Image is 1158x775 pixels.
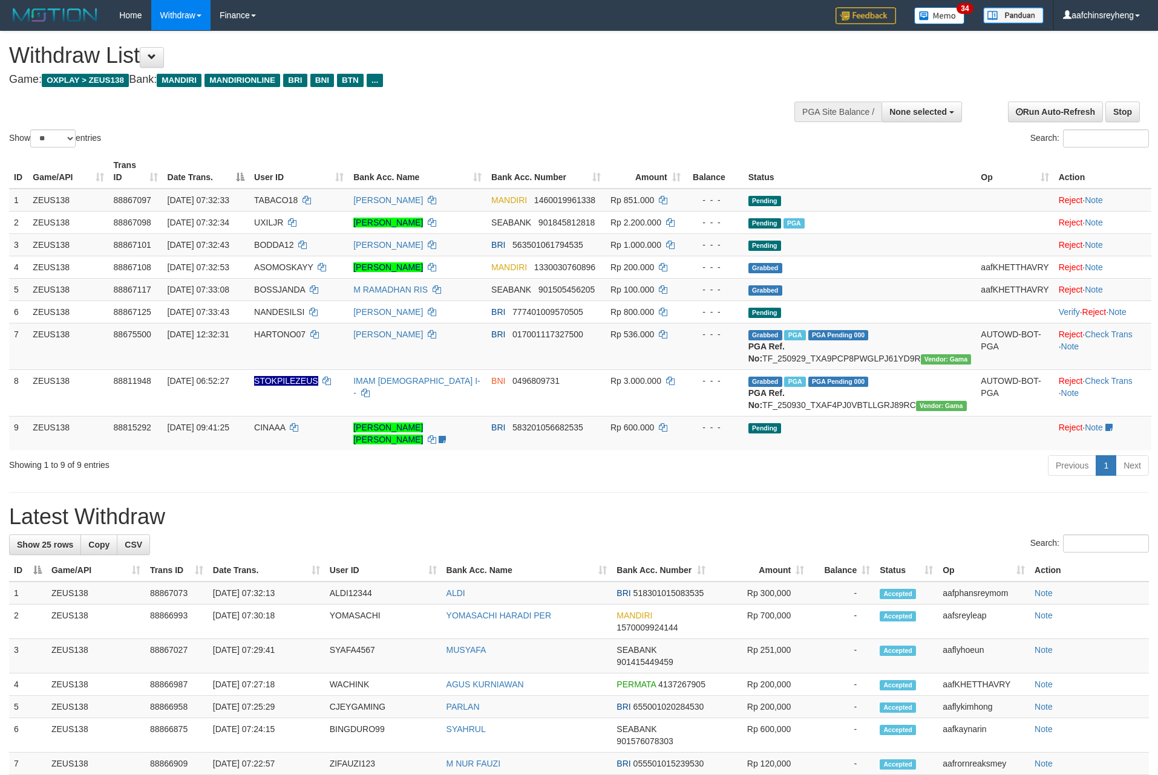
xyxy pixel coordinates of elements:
div: - - - [690,239,739,251]
th: Status [744,154,976,189]
span: None selected [889,107,947,117]
a: [PERSON_NAME] [353,329,423,339]
a: ALDI [447,588,465,598]
td: · · [1054,369,1151,416]
td: BINGDURO99 [325,718,442,753]
div: PGA Site Balance / [794,102,882,122]
td: 7 [9,323,28,369]
td: 8 [9,369,28,416]
th: Bank Acc. Name: activate to sort column ascending [348,154,486,189]
span: Pending [748,218,781,229]
span: UXILJR [254,218,283,227]
a: Verify [1059,307,1080,317]
span: 88815292 [114,423,151,432]
a: Note [1035,679,1053,689]
a: [PERSON_NAME] [PERSON_NAME] [353,423,423,444]
td: - [809,639,875,673]
td: 3 [9,233,28,256]
h1: Withdraw List [9,44,760,68]
td: ZEUS138 [28,416,108,450]
a: PARLAN [447,702,480,712]
span: [DATE] 12:32:31 [168,329,229,339]
a: Note [1085,262,1103,272]
a: Note [1085,240,1103,250]
td: 3 [9,639,47,673]
th: Balance: activate to sort column ascending [809,559,875,582]
td: AUTOWD-BOT-PGA [976,369,1053,416]
td: ZIFAUZI123 [325,753,442,775]
span: Accepted [880,680,916,690]
th: User ID: activate to sort column ascending [325,559,442,582]
img: MOTION_logo.png [9,6,101,24]
td: TF_250930_TXAF4PJ0VBTLLGRJ89RC [744,369,976,416]
td: ZEUS138 [28,278,108,300]
span: ASOMOSKAYY [254,262,313,272]
label: Show entries [9,129,101,148]
span: 88867117 [114,285,151,294]
span: Copy 901845812818 to clipboard [538,218,595,227]
img: panduan.png [983,7,1044,24]
td: · [1054,416,1151,450]
td: · [1054,233,1151,256]
td: 88866987 [145,673,208,696]
td: 7 [9,753,47,775]
span: Pending [748,423,781,433]
td: 2 [9,211,28,233]
a: [PERSON_NAME] [353,195,423,205]
span: BRI [491,307,505,317]
span: Copy 777401009570505 to clipboard [512,307,583,317]
span: SEABANK [491,218,531,227]
a: Note [1085,218,1103,227]
td: ZEUS138 [28,369,108,416]
a: Reject [1059,285,1083,294]
td: YOMASACHI [325,605,442,639]
td: Rp 300,000 [710,582,809,605]
a: [PERSON_NAME] [353,307,423,317]
th: Bank Acc. Name: activate to sort column ascending [442,559,612,582]
th: Game/API: activate to sort column ascending [47,559,145,582]
a: Reject [1059,218,1083,227]
td: aaflyhoeun [938,639,1030,673]
b: PGA Ref. No: [748,388,785,410]
span: Copy [88,540,110,550]
a: Copy [80,534,117,555]
td: 88867073 [145,582,208,605]
span: Rp 3.000.000 [610,376,661,386]
a: Reject [1082,307,1107,317]
span: Vendor URL: https://trx31.1velocity.biz [916,401,967,411]
td: 9 [9,416,28,450]
input: Search: [1063,129,1149,148]
td: Rp 600,000 [710,718,809,753]
span: BODDA12 [254,240,293,250]
a: IMAM [DEMOGRAPHIC_DATA] I-- [353,376,480,398]
span: [DATE] 07:32:33 [168,195,229,205]
span: Copy 518301015083535 to clipboard [633,588,704,598]
td: Rp 200,000 [710,673,809,696]
td: ZEUS138 [28,256,108,278]
span: Copy 055501015239530 to clipboard [633,759,704,768]
span: Accepted [880,702,916,713]
span: SEABANK [491,285,531,294]
span: 88867101 [114,240,151,250]
td: ZEUS138 [47,582,145,605]
span: Show 25 rows [17,540,73,550]
span: 34 [957,3,973,14]
td: · · [1054,323,1151,369]
span: [DATE] 09:41:25 [168,423,229,432]
span: Grabbed [748,263,782,273]
td: 5 [9,278,28,300]
span: Accepted [880,611,916,621]
td: [DATE] 07:24:15 [208,718,325,753]
span: 88675500 [114,329,151,339]
td: [DATE] 07:27:18 [208,673,325,696]
span: MANDIRI [491,195,527,205]
span: 88811948 [114,376,151,386]
span: SEABANK [617,724,656,734]
a: Reject [1059,195,1083,205]
a: Previous [1048,455,1096,476]
td: 4 [9,673,47,696]
span: Copy 583201056682535 to clipboard [512,423,583,432]
div: - - - [690,194,739,206]
td: WACHINK [325,673,442,696]
a: Note [1108,307,1127,317]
